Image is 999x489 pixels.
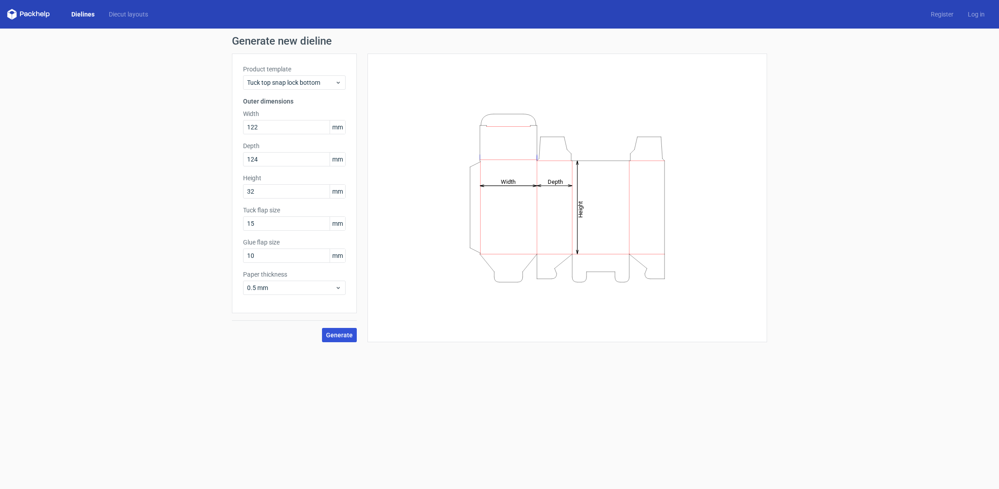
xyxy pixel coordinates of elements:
label: Paper thickness [243,270,346,279]
label: Width [243,109,346,118]
label: Height [243,174,346,182]
span: mm [330,185,345,198]
label: Glue flap size [243,238,346,247]
tspan: Depth [548,178,563,185]
a: Register [924,10,961,19]
tspan: Height [577,201,584,217]
a: Log in [961,10,992,19]
a: Dielines [64,10,102,19]
h3: Outer dimensions [243,97,346,106]
span: Tuck top snap lock bottom [247,78,335,87]
a: Diecut layouts [102,10,155,19]
tspan: Width [501,178,516,185]
span: 0.5 mm [247,283,335,292]
label: Product template [243,65,346,74]
span: Generate [326,332,353,338]
h1: Generate new dieline [232,36,767,46]
button: Generate [322,328,357,342]
span: mm [330,120,345,134]
label: Depth [243,141,346,150]
span: mm [330,217,345,230]
label: Tuck flap size [243,206,346,215]
span: mm [330,249,345,262]
span: mm [330,153,345,166]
